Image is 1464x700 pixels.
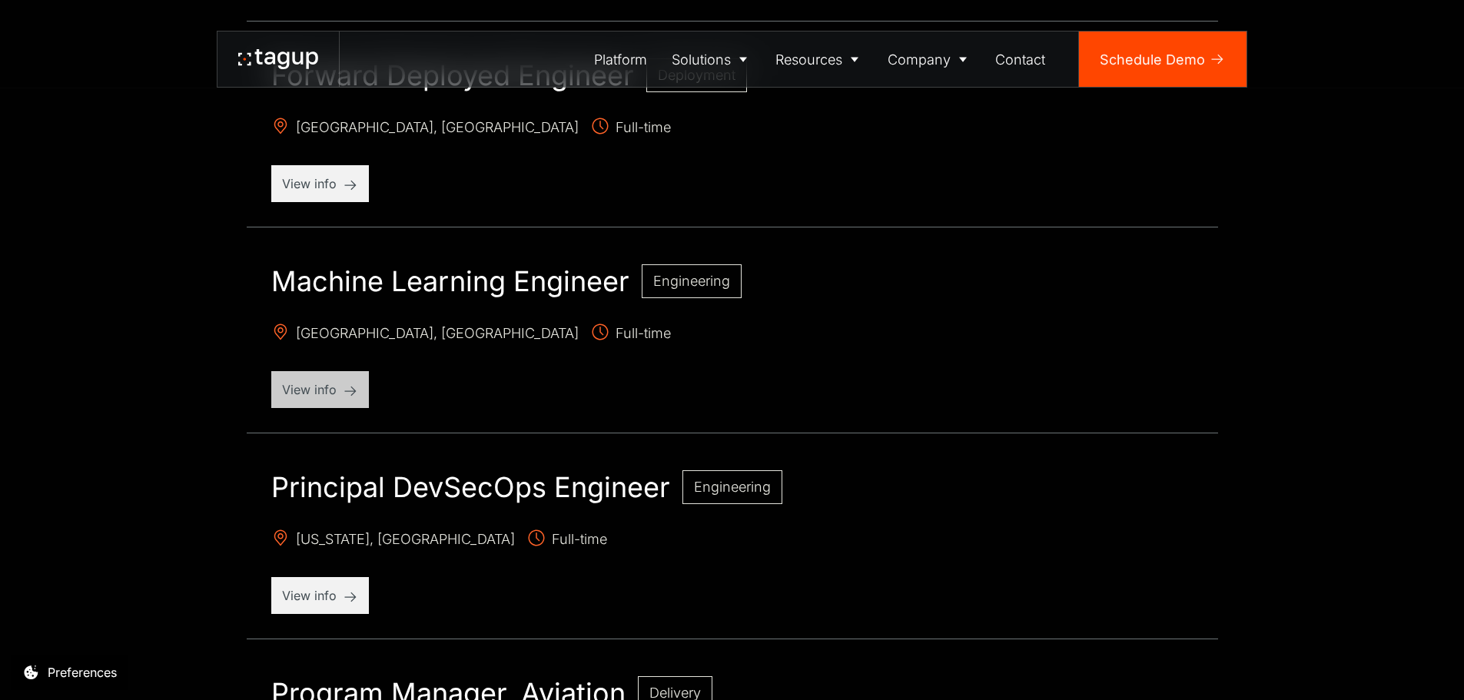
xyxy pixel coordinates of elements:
[653,273,730,289] span: Engineering
[984,32,1058,87] a: Contact
[282,380,358,399] p: View info
[672,49,731,70] div: Solutions
[591,117,671,141] span: Full-time
[995,49,1045,70] div: Contact
[48,663,117,682] div: Preferences
[527,529,607,552] span: Full-time
[594,49,647,70] div: Platform
[775,49,842,70] div: Resources
[271,529,515,552] span: [US_STATE], [GEOGRAPHIC_DATA]
[659,32,764,87] a: Solutions
[271,323,579,347] span: [GEOGRAPHIC_DATA], [GEOGRAPHIC_DATA]
[1100,49,1205,70] div: Schedule Demo
[875,32,984,87] a: Company
[1079,32,1247,87] a: Schedule Demo
[271,470,670,504] h2: Principal DevSecOps Engineer
[591,323,671,347] span: Full-time
[764,32,876,87] a: Resources
[888,49,951,70] div: Company
[282,586,358,605] p: View info
[583,32,660,87] a: Platform
[271,264,629,298] h2: Machine Learning Engineer
[282,174,358,193] p: View info
[694,479,771,495] span: Engineering
[271,117,579,141] span: [GEOGRAPHIC_DATA], [GEOGRAPHIC_DATA]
